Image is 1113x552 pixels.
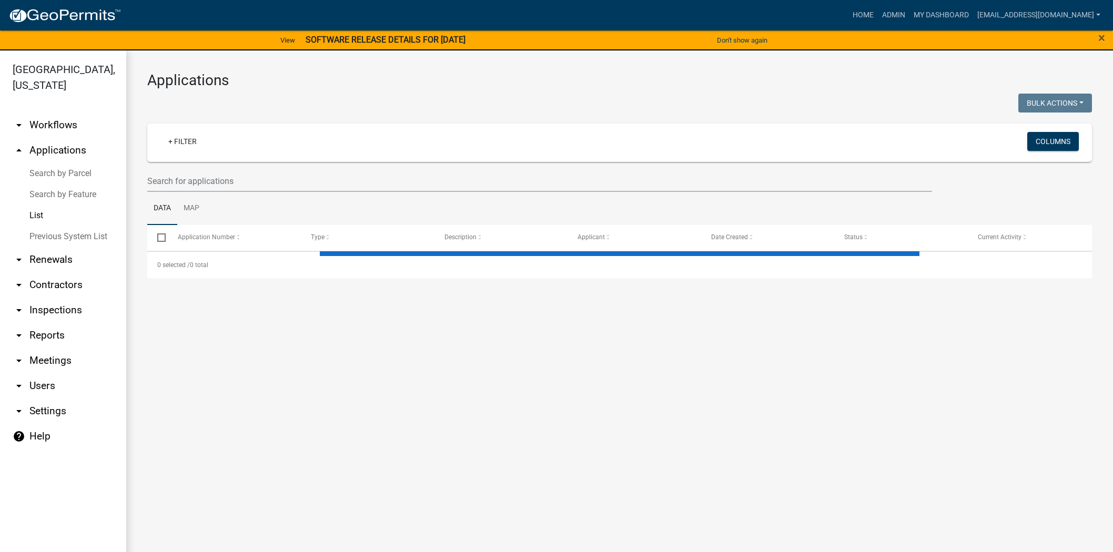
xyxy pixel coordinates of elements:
div: 0 total [147,252,1092,278]
span: Description [444,233,477,241]
a: My Dashboard [909,5,973,25]
a: Data [147,192,177,226]
span: Applicant [578,233,605,241]
span: 0 selected / [157,261,190,269]
button: Don't show again [713,32,772,49]
button: Bulk Actions [1018,94,1092,113]
strong: SOFTWARE RELEASE DETAILS FOR [DATE] [306,35,466,45]
h3: Applications [147,71,1092,89]
i: help [13,430,25,443]
datatable-header-cell: Status [834,225,968,250]
datatable-header-cell: Description [434,225,568,250]
span: × [1098,30,1105,45]
a: [EMAIL_ADDRESS][DOMAIN_NAME] [973,5,1105,25]
datatable-header-cell: Select [147,225,167,250]
input: Search for applications [147,170,932,192]
a: Home [848,5,878,25]
i: arrow_drop_down [13,119,25,131]
datatable-header-cell: Type [301,225,434,250]
i: arrow_drop_down [13,380,25,392]
i: arrow_drop_down [13,304,25,316]
a: Admin [878,5,909,25]
span: Type [311,233,325,241]
a: Map [177,192,206,226]
span: Application Number [178,233,235,241]
i: arrow_drop_down [13,405,25,417]
i: arrow_drop_up [13,144,25,157]
datatable-header-cell: Date Created [701,225,834,250]
span: Status [844,233,863,241]
span: Current Activity [978,233,1021,241]
i: arrow_drop_down [13,329,25,342]
i: arrow_drop_down [13,279,25,291]
button: Columns [1027,132,1079,151]
i: arrow_drop_down [13,354,25,367]
datatable-header-cell: Application Number [167,225,301,250]
i: arrow_drop_down [13,253,25,266]
a: + Filter [160,132,205,151]
datatable-header-cell: Current Activity [967,225,1101,250]
button: Close [1098,32,1105,44]
span: Date Created [711,233,748,241]
datatable-header-cell: Applicant [568,225,701,250]
a: View [276,32,299,49]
